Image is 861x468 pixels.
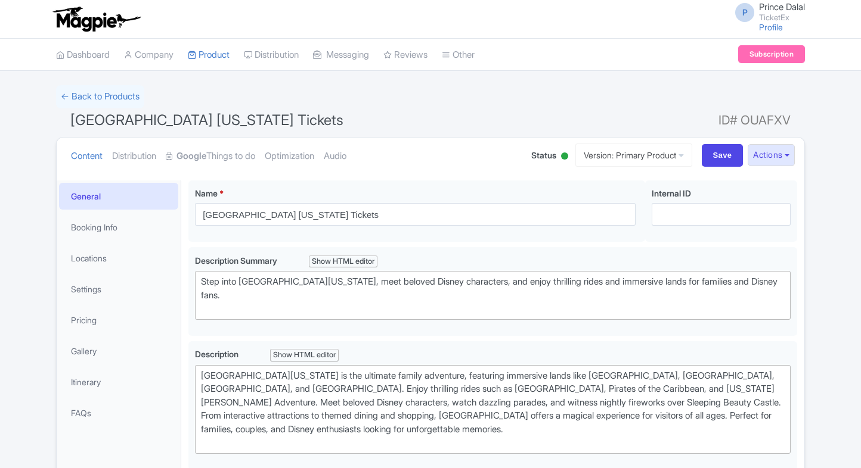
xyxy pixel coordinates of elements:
[313,39,369,71] a: Messaging
[195,255,279,266] span: Description Summary
[59,183,178,210] a: General
[201,275,785,316] div: Step into [GEOGRAPHIC_DATA][US_STATE], meet beloved Disney characters, and enjoy thrilling rides ...
[56,85,144,108] a: ← Back to Products
[270,349,339,361] div: Show HTML editor
[195,188,218,198] span: Name
[702,144,744,167] input: Save
[324,138,346,175] a: Audio
[575,143,692,167] a: Version: Primary Product
[531,149,556,161] span: Status
[759,22,783,32] a: Profile
[759,1,805,13] span: Prince Dalal
[112,138,156,175] a: Distribution
[244,39,299,71] a: Distribution
[652,188,691,198] span: Internal ID
[124,39,174,71] a: Company
[59,307,178,333] a: Pricing
[442,39,475,71] a: Other
[59,338,178,364] a: Gallery
[56,39,110,71] a: Dashboard
[201,369,785,450] div: [GEOGRAPHIC_DATA][US_STATE] is the ultimate family adventure, featuring immersive lands like [GEO...
[559,148,571,166] div: Active
[70,111,343,129] span: [GEOGRAPHIC_DATA] [US_STATE] Tickets
[59,214,178,241] a: Booking Info
[50,6,143,32] img: logo-ab69f6fb50320c5b225c76a69d11143b.png
[59,245,178,272] a: Locations
[188,39,230,71] a: Product
[748,144,795,166] button: Actions
[309,255,377,268] div: Show HTML editor
[735,3,754,22] span: P
[176,149,206,163] strong: Google
[759,14,805,21] small: TicketEx
[59,369,178,395] a: Itinerary
[383,39,428,71] a: Reviews
[59,400,178,426] a: FAQs
[59,276,178,302] a: Settings
[166,138,255,175] a: GoogleThings to do
[265,138,314,175] a: Optimization
[728,2,805,21] a: P Prince Dalal TicketEx
[738,45,805,63] a: Subscription
[195,349,240,359] span: Description
[71,138,103,175] a: Content
[718,108,791,132] span: ID# OUAFXV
